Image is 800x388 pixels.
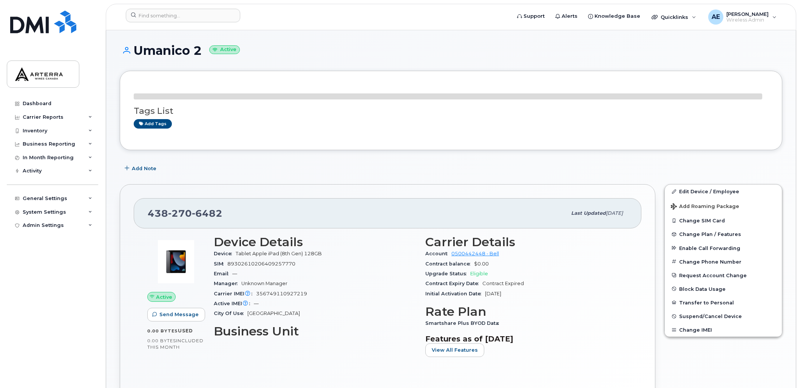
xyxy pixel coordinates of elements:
span: Active IMEI [214,301,254,306]
span: [DATE] [606,210,623,216]
span: Upgrade Status [425,271,470,276]
span: Contract Expiry Date [425,281,482,286]
span: 89302610206409257770 [227,261,295,267]
span: included this month [147,338,204,350]
small: Active [209,45,240,54]
span: Device [214,251,236,256]
img: image20231002-3703462-d9dxlv.jpeg [153,239,199,284]
span: Initial Activation Date [425,291,485,296]
span: 270 [168,208,192,219]
span: 6482 [192,208,222,219]
span: View All Features [432,346,478,354]
button: Change IMEI [665,323,782,337]
span: SIM [214,261,227,267]
h1: Umanico 2 [120,44,782,57]
button: Request Account Change [665,268,782,282]
a: Add tags [134,119,172,129]
button: Add Note [120,161,163,175]
span: 0.00 Bytes [147,338,176,343]
button: View All Features [425,343,484,357]
span: Add Roaming Package [671,203,739,211]
span: Send Message [159,311,199,318]
span: Tablet Apple iPad (8th Gen) 128GB [236,251,322,256]
span: 356749110927219 [256,291,307,296]
span: Account [425,251,451,256]
span: Manager [214,281,241,286]
span: Email [214,271,232,276]
h3: Device Details [214,235,416,249]
span: Carrier IMEI [214,291,256,296]
a: 0500442448 - Bell [451,251,499,256]
h3: Business Unit [214,324,416,338]
span: [DATE] [485,291,501,296]
h3: Carrier Details [425,235,628,249]
span: — [232,271,237,276]
button: Enable Call Forwarding [665,241,782,255]
span: Suspend/Cancel Device [679,314,742,319]
span: — [254,301,259,306]
button: Suspend/Cancel Device [665,309,782,323]
button: Add Roaming Package [665,198,782,214]
span: Add Note [132,165,156,172]
button: Change Phone Number [665,255,782,268]
span: Change Plan / Features [679,231,741,237]
span: City Of Use [214,310,247,316]
span: Eligible [470,271,488,276]
span: Last updated [571,210,606,216]
button: Block Data Usage [665,282,782,296]
a: Edit Device / Employee [665,185,782,198]
h3: Features as of [DATE] [425,334,628,343]
span: Unknown Manager [241,281,287,286]
span: [GEOGRAPHIC_DATA] [247,310,300,316]
button: Send Message [147,308,205,321]
h3: Rate Plan [425,305,628,318]
span: Active [156,293,172,301]
button: Change Plan / Features [665,227,782,241]
button: Change SIM Card [665,214,782,227]
span: Contract Expired [482,281,524,286]
span: $0.00 [474,261,489,267]
span: 438 [148,208,222,219]
button: Transfer to Personal [665,296,782,309]
span: used [178,328,193,334]
span: Smartshare Plus BYOD Data [425,320,503,326]
span: Contract balance [425,261,474,267]
span: Enable Call Forwarding [679,245,740,251]
h3: Tags List [134,106,768,116]
span: 0.00 Bytes [147,328,178,334]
